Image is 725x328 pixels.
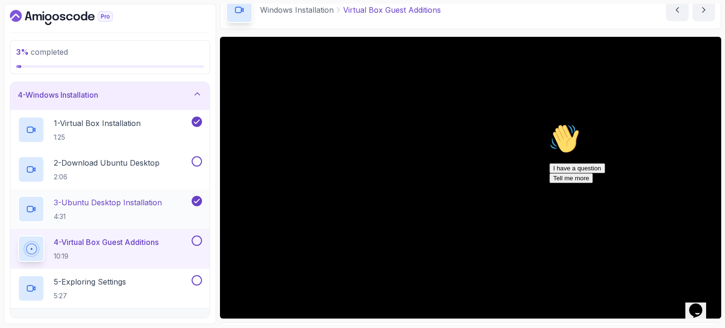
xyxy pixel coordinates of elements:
[54,276,126,287] p: 5 - Exploring Settings
[18,89,98,101] h3: 4 - Windows Installation
[16,47,29,57] span: 3 %
[4,4,34,34] img: :wave:
[220,37,721,319] iframe: 4 - Virtual Box Guest Additions
[54,252,159,261] p: 10:19
[18,275,202,302] button: 5-Exploring Settings5:27
[4,4,174,63] div: 👋Hi! How can we help?I have a questionTell me more
[54,236,159,248] p: 4 - Virtual Box Guest Additions
[54,212,162,221] p: 4:31
[4,28,93,35] span: Hi! How can we help?
[546,120,716,286] iframe: chat widget
[54,172,160,182] p: 2:06
[54,157,160,168] p: 2 - Download Ubuntu Desktop
[18,156,202,183] button: 2-Download Ubuntu Desktop2:06
[4,43,59,53] button: I have a question
[685,290,716,319] iframe: chat widget
[54,291,126,301] p: 5:27
[54,118,141,129] p: 1 - Virtual Box Installation
[18,196,202,222] button: 3-Ubuntu Desktop Installation4:31
[54,197,162,208] p: 3 - Ubuntu Desktop Installation
[260,4,334,16] p: Windows Installation
[10,10,135,25] a: Dashboard
[10,80,210,110] button: 4-Windows Installation
[4,53,47,63] button: Tell me more
[18,235,202,262] button: 4-Virtual Box Guest Additions10:19
[16,47,68,57] span: completed
[54,133,141,142] p: 1:25
[343,4,441,16] p: Virtual Box Guest Additions
[18,117,202,143] button: 1-Virtual Box Installation1:25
